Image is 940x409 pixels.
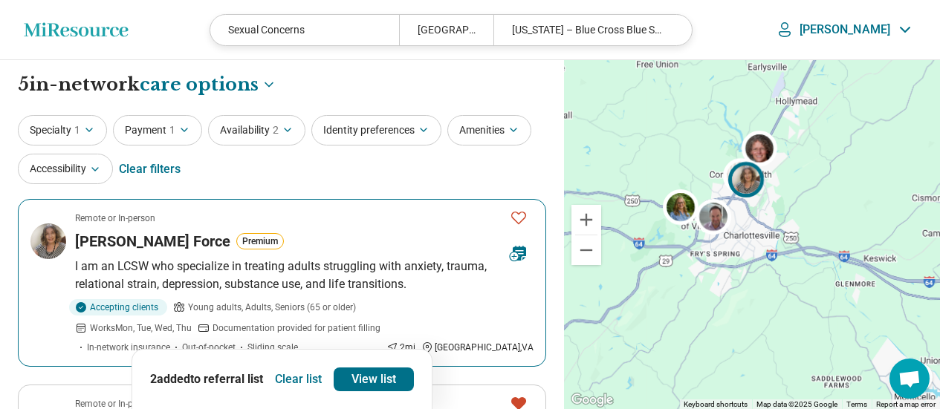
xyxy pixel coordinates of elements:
span: 1 [169,122,175,138]
button: Favorite [504,203,534,233]
button: Accessibility [18,154,113,184]
p: 2 added [150,370,263,388]
span: Out-of-pocket [182,341,236,354]
div: 2 mi [386,341,415,354]
div: Open chat [889,359,930,399]
div: Sexual Concerns [210,15,399,45]
span: In-network insurance [87,341,170,354]
button: Specialty1 [18,115,107,145]
span: 1 [74,122,80,138]
div: Clear filters [119,151,181,187]
span: Sliding scale [247,341,298,354]
h3: [PERSON_NAME] Force [75,231,230,252]
p: I am an LCSW who specialize in treating adults struggling with anxiety, trauma, relational strain... [75,258,534,293]
span: Works Mon, Tue, Wed, Thu [90,321,192,335]
button: Identity preferences [311,115,441,145]
div: [GEOGRAPHIC_DATA] , VA [421,341,534,354]
button: Amenities [447,115,531,145]
button: Premium [236,233,284,249]
button: Clear list [269,367,328,391]
h1: 5 in-network [18,72,276,97]
span: Documentation provided for patient filling [213,321,380,335]
div: [GEOGRAPHIC_DATA], [GEOGRAPHIC_DATA] [399,15,493,45]
p: [PERSON_NAME] [800,22,890,37]
button: Zoom in [571,205,601,235]
div: Accepting clients [69,299,167,315]
span: care options [140,72,259,97]
span: Young adults, Adults, Seniors (65 or older) [188,301,356,314]
button: Payment1 [113,115,202,145]
a: View list [334,367,414,391]
span: Map data ©2025 Google [756,400,837,408]
button: Zoom out [571,235,601,265]
button: Care options [140,72,276,97]
p: Remote or In-person [75,212,155,225]
a: Terms (opens in new tab) [846,400,867,408]
button: Availability2 [208,115,305,145]
a: Report a map error [876,400,936,408]
div: [US_STATE] – Blue Cross Blue Shield [493,15,682,45]
span: to referral list [190,372,263,386]
span: 2 [273,122,279,138]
